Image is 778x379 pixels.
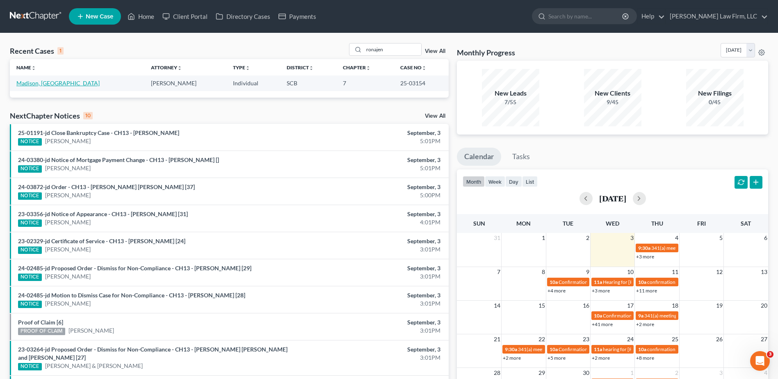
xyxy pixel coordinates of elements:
span: 22 [538,334,546,344]
i: unfold_more [366,66,371,71]
span: 11 [671,267,679,277]
input: Search by name... [364,43,421,55]
span: 7 [496,267,501,277]
a: +8 more [636,355,654,361]
div: 3:01PM [305,272,440,281]
div: 0/45 [686,98,744,106]
span: 3 [719,368,723,378]
span: 11a [594,346,602,352]
a: [PERSON_NAME] [45,272,91,281]
a: Attorneyunfold_more [151,64,182,71]
i: unfold_more [422,66,427,71]
a: [PERSON_NAME] [45,245,91,253]
span: 341(a) meeting for [PERSON_NAME] [644,313,723,319]
a: [PERSON_NAME] [45,164,91,172]
a: [PERSON_NAME] [45,137,91,145]
i: unfold_more [31,66,36,71]
div: Recent Cases [10,46,64,56]
span: 10a [550,279,558,285]
span: 16 [582,301,590,311]
div: 7/55 [482,98,539,106]
div: New Clients [584,89,641,98]
h2: [DATE] [599,194,626,203]
span: Confirmation Hearing for [PERSON_NAME] [559,346,653,352]
div: September, 3 [305,183,440,191]
span: confirmation hearing for [PERSON_NAME] [647,279,739,285]
a: 23-03356-jd Notice of Appearance - CH13 - [PERSON_NAME] [31] [18,210,188,217]
a: 24-02485-jd Proposed Order - Dismiss for Non-Compliance - CH13 - [PERSON_NAME] [29] [18,265,251,272]
a: +3 more [592,288,610,294]
span: 27 [760,334,768,344]
span: 11a [594,279,602,285]
a: +41 more [592,321,613,327]
span: Confirmation hearing for [PERSON_NAME] [559,279,652,285]
div: NOTICE [18,219,42,227]
a: 24-03380-jd Notice of Mortgage Payment Change - CH13 - [PERSON_NAME] [] [18,156,219,163]
div: 5:01PM [305,164,440,172]
a: [PERSON_NAME] [45,191,91,199]
span: 1 [630,368,634,378]
span: 20 [760,301,768,311]
a: 23-03264-jd Proposed Order - Dismiss for Non-Compliance - CH13 - [PERSON_NAME] [PERSON_NAME] and ... [18,346,287,361]
button: week [485,176,505,187]
span: 29 [538,368,546,378]
div: 3:01PM [305,354,440,362]
span: 9:30a [638,245,650,251]
a: Calendar [457,148,501,166]
span: 9 [585,267,590,277]
span: 8 [541,267,546,277]
span: 9a [638,313,643,319]
div: NOTICE [18,165,42,173]
a: Client Portal [158,9,212,24]
span: 3 [767,351,773,358]
a: +2 more [592,355,610,361]
span: 4 [674,233,679,243]
span: 21 [493,334,501,344]
span: Fri [697,220,706,227]
button: list [522,176,538,187]
a: Proof of Claim [6] [18,319,63,326]
span: 10a [594,313,602,319]
a: Nameunfold_more [16,64,36,71]
a: +2 more [636,321,654,327]
div: 5:00PM [305,191,440,199]
td: [PERSON_NAME] [144,75,226,91]
span: 25 [671,334,679,344]
div: PROOF OF CLAIM [18,328,65,335]
div: New Leads [482,89,539,98]
span: 10a [638,346,646,352]
a: Case Nounfold_more [400,64,427,71]
div: September, 3 [305,129,440,137]
span: 341(a) meeting for [PERSON_NAME] [651,245,730,251]
div: September, 3 [305,345,440,354]
div: NOTICE [18,363,42,370]
a: Payments [274,9,320,24]
span: 10a [638,279,646,285]
td: SCB [280,75,336,91]
span: 9:30a [505,346,517,352]
span: Hearing for [PERSON_NAME] and [PERSON_NAME] [603,279,715,285]
span: 24 [626,334,634,344]
a: Directory Cases [212,9,274,24]
a: +11 more [636,288,657,294]
a: Madison, [GEOGRAPHIC_DATA] [16,80,100,87]
div: 10 [83,112,93,119]
div: 9/45 [584,98,641,106]
span: 17 [626,301,634,311]
span: 2 [674,368,679,378]
a: Tasks [505,148,537,166]
span: Confirmation Hearing for [PERSON_NAME] [603,313,697,319]
div: NOTICE [18,274,42,281]
a: Chapterunfold_more [343,64,371,71]
span: 6 [763,233,768,243]
button: day [505,176,522,187]
span: Wed [606,220,619,227]
span: Sun [473,220,485,227]
div: 3:01PM [305,299,440,308]
a: [PERSON_NAME] & [PERSON_NAME] [45,362,143,370]
i: unfold_more [245,66,250,71]
a: [PERSON_NAME] [45,218,91,226]
button: month [463,176,485,187]
a: Districtunfold_more [287,64,314,71]
i: unfold_more [177,66,182,71]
